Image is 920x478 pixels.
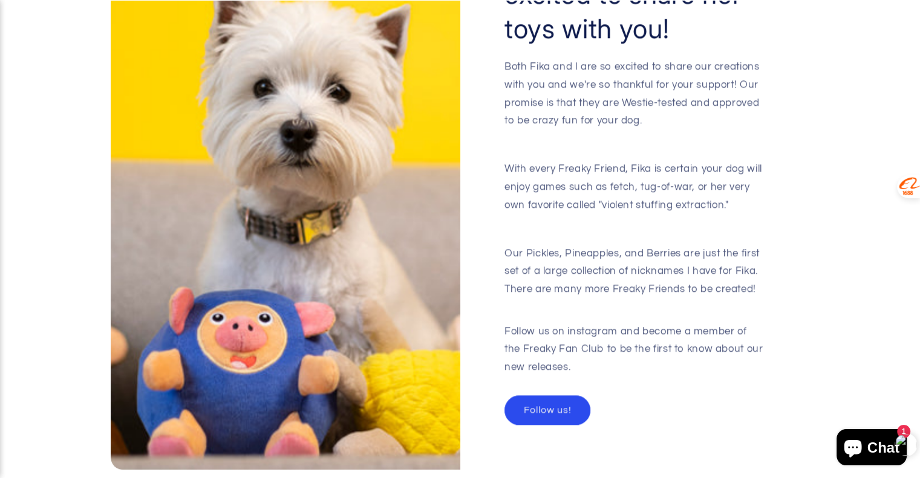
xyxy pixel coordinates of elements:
[504,58,765,129] p: Both Fika and I are so excited to share our creations with you and we're so thankful for your sup...
[833,429,910,468] inbox-online-store-chat: Shopify online store chat
[504,305,765,376] p: Follow us on instagram and become a member of the Freaky Fan Club to be the first to know about o...
[504,160,765,214] p: With every Freaky Friend, Fika is certain your dog will enjoy games such as fetch, tug-of-war, or...
[504,245,765,299] p: Our Pickles, Pineapples, and Berries are just the first set of a large collection of nicknames I ...
[504,395,590,425] a: Follow us!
